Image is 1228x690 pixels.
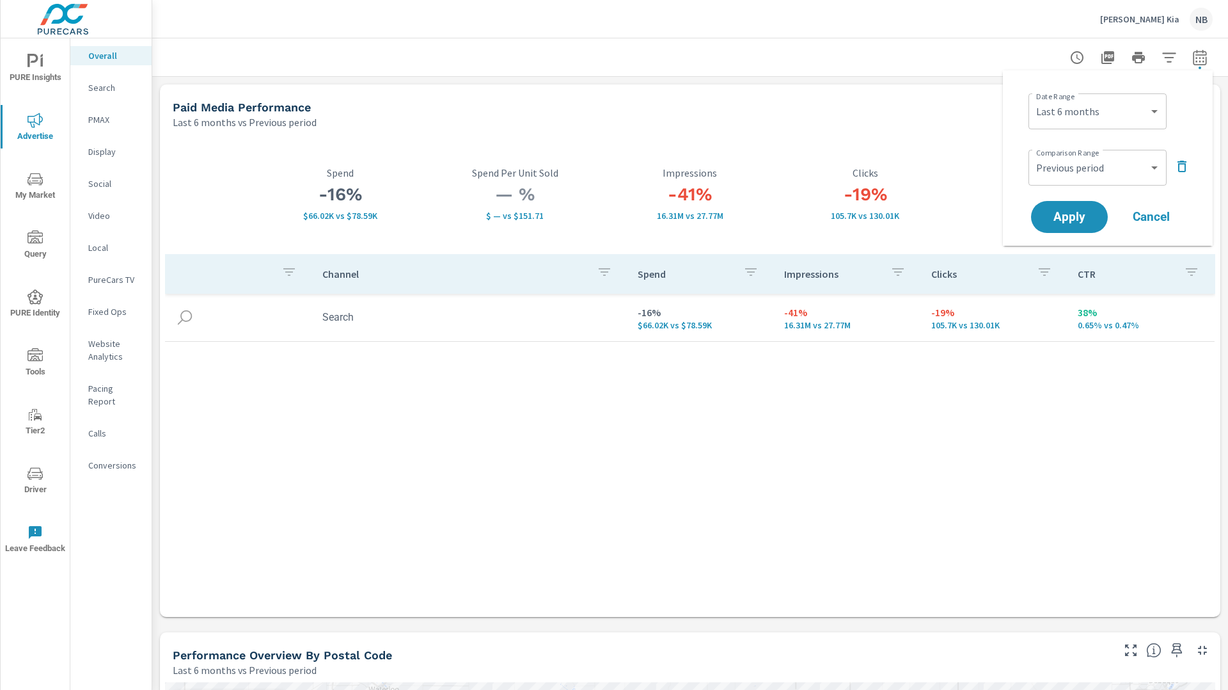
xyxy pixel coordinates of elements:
[173,100,311,114] h5: Paid Media Performance
[70,379,152,411] div: Pacing Report
[1156,45,1182,70] button: Apply Filters
[602,167,778,179] p: Impressions
[1078,268,1174,280] p: CTR
[253,167,428,179] p: Spend
[70,334,152,366] div: Website Analytics
[784,305,911,320] p: -41%
[1167,640,1187,661] span: Save this to your personalized report
[173,662,317,678] p: Last 6 months vs Previous period
[88,49,141,62] p: Overall
[428,167,603,179] p: Spend Per Unit Sold
[70,270,152,289] div: PureCars TV
[88,305,141,318] p: Fixed Ops
[931,268,1027,280] p: Clicks
[70,206,152,225] div: Video
[88,113,141,126] p: PMAX
[4,230,66,262] span: Query
[931,320,1058,330] p: 105,701 vs 130,008
[1113,201,1190,233] button: Cancel
[4,172,66,203] span: My Market
[4,525,66,556] span: Leave Feedback
[88,145,141,158] p: Display
[88,337,141,363] p: Website Analytics
[1190,8,1213,31] div: NB
[1078,320,1204,330] p: 0.65% vs 0.47%
[70,456,152,475] div: Conversions
[70,424,152,443] div: Calls
[88,273,141,286] p: PureCars TV
[88,209,141,222] p: Video
[1044,211,1095,223] span: Apply
[4,289,66,321] span: PURE Identity
[70,174,152,193] div: Social
[602,184,778,205] h3: -41%
[4,113,66,144] span: Advertise
[88,177,141,190] p: Social
[4,348,66,380] span: Tools
[1095,45,1121,70] button: "Export Report to PDF"
[602,211,778,221] p: 16,310,060 vs 27,768,790
[4,407,66,438] span: Tier2
[88,382,141,408] p: Pacing Report
[778,184,953,205] h3: -19%
[428,184,603,205] h3: — %
[253,184,428,205] h3: -16%
[1146,643,1161,658] span: Understand performance data by postal code. Individual postal codes can be selected and expanded ...
[953,211,1128,221] p: 0.65% vs 0.47%
[253,211,428,221] p: $66,015 vs $78,586
[1,38,70,568] div: nav menu
[70,238,152,257] div: Local
[638,268,734,280] p: Spend
[784,320,911,330] p: 16,310,060 vs 27,768,790
[88,459,141,472] p: Conversions
[953,167,1128,179] p: CTR
[88,81,141,94] p: Search
[88,427,141,440] p: Calls
[931,305,1058,320] p: -19%
[173,648,392,662] h5: Performance Overview By Postal Code
[1121,640,1141,661] button: Make Fullscreen
[953,184,1128,205] h3: 38%
[70,46,152,65] div: Overall
[638,305,764,320] p: -16%
[1100,13,1179,25] p: [PERSON_NAME] Kia
[70,110,152,129] div: PMAX
[70,142,152,161] div: Display
[175,308,194,327] img: icon-search.svg
[312,301,627,333] td: Search
[778,211,953,221] p: 105,701 vs 130,008
[428,211,603,221] p: $ — vs $151.71
[1126,45,1151,70] button: Print Report
[1078,305,1204,320] p: 38%
[784,268,880,280] p: Impressions
[1192,640,1213,661] button: Minimize Widget
[1031,201,1108,233] button: Apply
[1187,45,1213,70] button: Select Date Range
[1126,211,1177,223] span: Cancel
[4,54,66,85] span: PURE Insights
[173,115,317,130] p: Last 6 months vs Previous period
[638,320,764,330] p: $66,015 vs $78,586
[778,167,953,179] p: Clicks
[322,268,586,280] p: Channel
[88,241,141,254] p: Local
[70,78,152,97] div: Search
[70,302,152,321] div: Fixed Ops
[4,466,66,497] span: Driver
